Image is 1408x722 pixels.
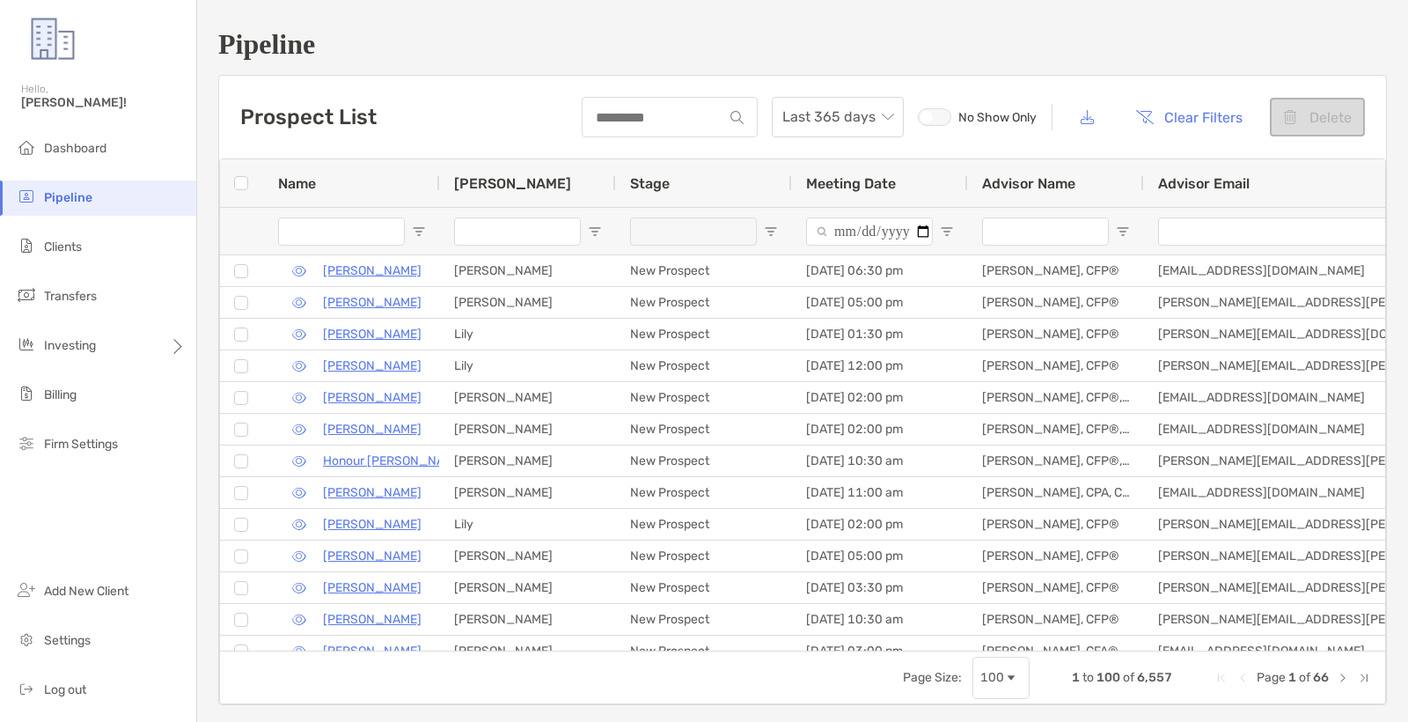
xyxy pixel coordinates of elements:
div: [PERSON_NAME], CFP® [968,604,1144,635]
a: [PERSON_NAME] [323,387,422,409]
div: New Prospect [616,572,792,603]
input: Booker Filter Input [454,217,581,246]
div: Page Size [972,657,1030,699]
span: 1 [1288,670,1296,685]
span: [PERSON_NAME] [454,175,571,192]
span: Last 365 days [782,98,893,136]
input: Meeting Date Filter Input [806,217,933,246]
div: [PERSON_NAME] [440,382,616,413]
div: New Prospect [616,509,792,540]
img: transfers icon [16,284,37,306]
div: [PERSON_NAME], CFP® [968,350,1144,381]
span: Meeting Date [806,175,896,192]
img: Zoe Logo [21,7,84,70]
p: [PERSON_NAME] [323,291,422,313]
span: Name [278,175,316,192]
p: [PERSON_NAME] [323,355,422,377]
span: Investing [44,338,96,353]
div: New Prospect [616,287,792,318]
div: [PERSON_NAME] [440,477,616,508]
a: [PERSON_NAME] [323,323,422,345]
span: Pipeline [44,190,92,205]
div: [DATE] 02:00 pm [792,382,968,413]
div: [PERSON_NAME] [440,541,616,571]
span: 6,557 [1137,670,1172,685]
div: [DATE] 12:00 pm [792,350,968,381]
span: Transfers [44,289,97,304]
a: Honour [PERSON_NAME] [323,450,466,472]
div: [PERSON_NAME] [440,604,616,635]
p: [PERSON_NAME] [323,482,422,504]
button: Open Filter Menu [764,225,778,239]
a: [PERSON_NAME] [323,513,422,535]
div: [PERSON_NAME] [440,446,616,476]
button: Open Filter Menu [588,225,602,239]
div: [PERSON_NAME] [440,287,616,318]
span: Dashboard [44,141,106,156]
div: [PERSON_NAME], CPA, CFP® [968,477,1144,508]
img: billing icon [16,383,37,404]
span: [PERSON_NAME]! [21,95,186,110]
div: [DATE] 02:00 pm [792,414,968,445]
div: [PERSON_NAME], CFP® [968,572,1144,603]
div: [PERSON_NAME] [440,414,616,445]
a: [PERSON_NAME] [323,640,422,662]
img: clients icon [16,235,37,256]
img: input icon [730,111,744,124]
img: logout icon [16,678,37,699]
div: Lily [440,509,616,540]
button: Open Filter Menu [412,225,426,239]
span: of [1123,670,1134,685]
div: [PERSON_NAME], CFP® [968,509,1144,540]
span: Billing [44,387,77,402]
div: [DATE] 03:00 pm [792,636,968,667]
h1: Pipeline [218,28,1387,61]
img: investing icon [16,334,37,355]
div: [PERSON_NAME] [440,572,616,603]
span: Page [1257,670,1286,685]
div: [DATE] 10:30 am [792,446,968,476]
img: add_new_client icon [16,579,37,600]
div: [PERSON_NAME], CFP® [968,255,1144,286]
span: Stage [630,175,670,192]
div: [DATE] 02:00 pm [792,509,968,540]
a: [PERSON_NAME] [323,418,422,440]
div: Next Page [1336,671,1350,685]
span: Settings [44,633,91,648]
h3: Prospect List [240,105,377,129]
div: New Prospect [616,382,792,413]
a: [PERSON_NAME] [323,260,422,282]
a: [PERSON_NAME] [323,577,422,599]
div: [PERSON_NAME], CFA® [968,636,1144,667]
img: settings icon [16,629,37,650]
span: to [1082,670,1094,685]
div: New Prospect [616,255,792,286]
button: Open Filter Menu [940,225,954,239]
div: [PERSON_NAME] [440,636,616,667]
div: First Page [1214,671,1228,685]
div: 100 [980,670,1004,685]
img: dashboard icon [16,136,37,158]
p: [PERSON_NAME] [323,545,422,567]
div: New Prospect [616,446,792,476]
div: [PERSON_NAME], CFP®, CHFC® [968,446,1144,476]
div: [DATE] 05:00 pm [792,541,968,571]
button: Open Filter Menu [1116,225,1130,239]
span: Clients [44,239,82,254]
label: No Show Only [918,108,1038,126]
img: firm-settings icon [16,432,37,453]
div: [PERSON_NAME], CFP® [968,541,1144,571]
span: Advisor Email [1158,175,1250,192]
div: [PERSON_NAME] [440,255,616,286]
div: Page Size: [903,670,962,685]
p: [PERSON_NAME] [323,608,422,630]
input: Name Filter Input [278,217,405,246]
div: [PERSON_NAME], CFP® [968,319,1144,350]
